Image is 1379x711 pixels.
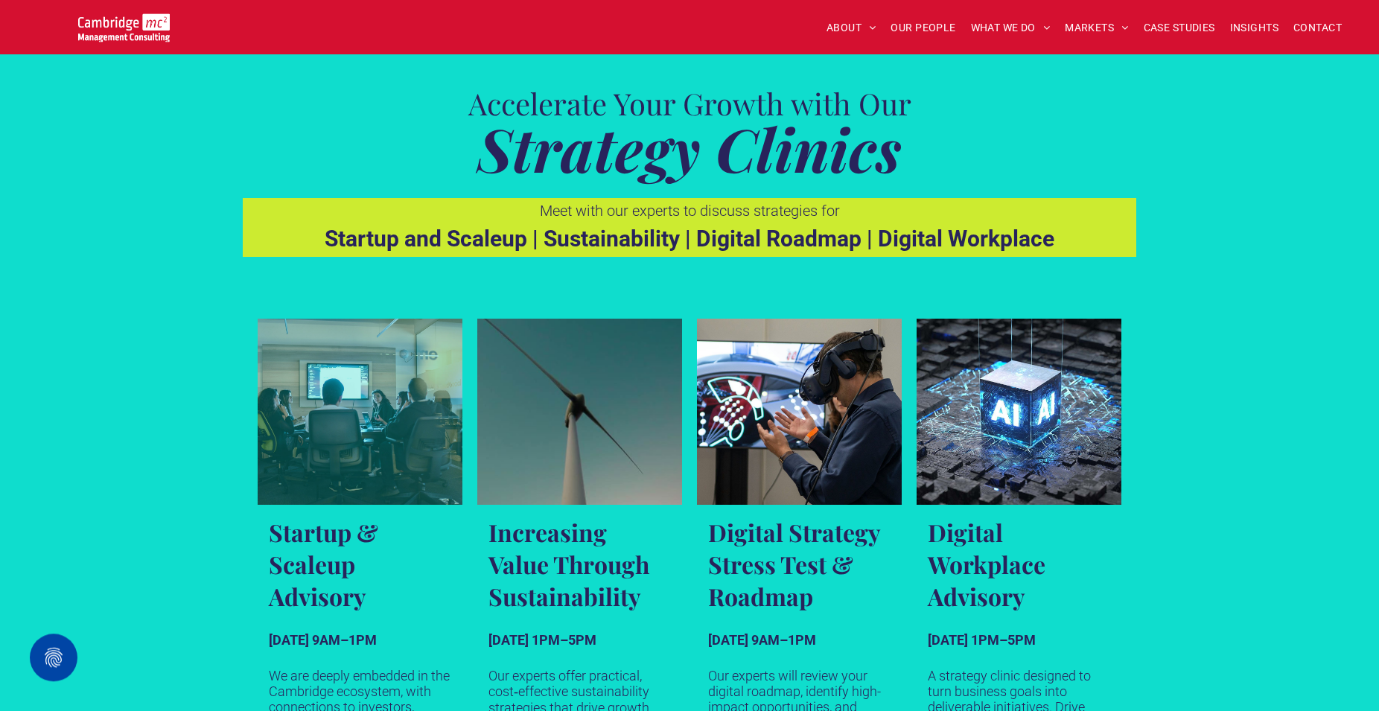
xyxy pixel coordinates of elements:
a: ABOUT [819,16,884,39]
strong: [DATE] 9AM–1PM [269,632,377,648]
span: Meet with our experts to discuss strategies for [540,202,840,220]
span: Accelerate Your Growth with Our [468,83,911,123]
a: Middle-aged man wearing VR headset interacts infront of a tech dashboard [697,319,902,505]
a: WHAT WE DO [964,16,1058,39]
h3: Increasing Value Through Sustainability [488,516,671,612]
strong: [DATE] 1PM–5PM [928,632,1036,648]
h3: Digital Strategy Stress Test & Roadmap [708,516,891,612]
a: OUR PEOPLE [883,16,963,39]
a: Your Business Transformed | Cambridge Management Consulting [78,16,170,31]
a: A group of executives huddled around a desk discussing business [258,319,462,505]
h3: Digital Workplace Advisory [928,516,1110,612]
strong: [DATE] 1PM–5PM [488,632,596,648]
h3: Startup & Scaleup Advisory [269,516,451,612]
strong: [DATE] 9AM–1PM [708,632,816,648]
strong: Strategy Clinics [477,108,902,188]
img: Go to Homepage [78,13,170,42]
a: CASE STUDIES [1136,16,1223,39]
a: INSIGHTS [1223,16,1286,39]
a: Futuristic cube on a tech background with the words 'AI' in neon glow [917,319,1121,505]
a: CONTACT [1286,16,1349,39]
strong: Startup and Scaleup | Sustainability | Digital Roadmap | Digital Workplace [325,226,1054,252]
a: Near shot of a wind turbine against a dark blue sky [477,319,682,505]
a: MARKETS [1057,16,1136,39]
